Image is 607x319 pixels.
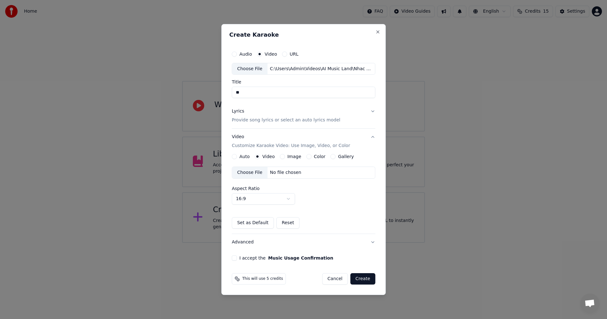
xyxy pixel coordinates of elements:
[350,273,375,285] button: Create
[232,154,375,234] div: VideoCustomize Karaoke Video: Use Image, Video, or Color
[232,134,350,149] div: Video
[232,80,375,84] label: Title
[338,154,354,159] label: Gallery
[232,117,340,124] p: Provide song lyrics or select an auto lyrics model
[232,63,267,75] div: Choose File
[232,167,267,178] div: Choose File
[239,52,252,56] label: Audio
[239,154,250,159] label: Auto
[314,154,326,159] label: Color
[322,273,348,285] button: Cancel
[232,108,244,115] div: Lyrics
[262,154,275,159] label: Video
[239,256,333,260] label: I accept the
[232,143,350,149] p: Customize Karaoke Video: Use Image, Video, or Color
[232,103,375,129] button: LyricsProvide song lyrics or select an auto lyrics model
[287,154,301,159] label: Image
[232,186,375,191] label: Aspect Ratio
[267,169,304,176] div: No file chosen
[267,66,375,72] div: C:\Users\Admin\Videos\AI Music Land\Nhac Viet\thu sau cover\Thu Sau cover.mp4
[229,32,378,38] h2: Create Karaoke
[232,129,375,154] button: VideoCustomize Karaoke Video: Use Image, Video, or Color
[276,217,299,229] button: Reset
[232,217,274,229] button: Set as Default
[242,276,283,281] span: This will use 5 credits
[232,234,375,250] button: Advanced
[290,52,298,56] label: URL
[268,256,333,260] button: I accept the
[265,52,277,56] label: Video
